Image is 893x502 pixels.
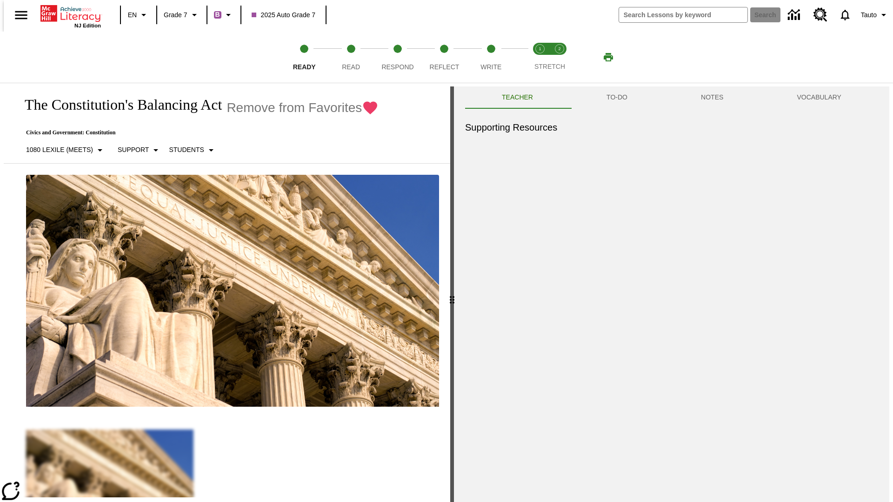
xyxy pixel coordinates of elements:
[293,63,316,71] span: Ready
[160,7,204,23] button: Grade: Grade 7, Select a grade
[465,120,878,135] h6: Supporting Resources
[417,32,471,83] button: Reflect step 4 of 5
[227,100,362,115] span: Remove from Favorites
[526,32,553,83] button: Stretch Read step 1 of 2
[480,63,501,71] span: Write
[454,86,889,502] div: activity
[465,86,878,109] div: Instructional Panel Tabs
[539,46,541,51] text: 1
[619,7,747,22] input: search field
[342,63,360,71] span: Read
[808,2,833,27] a: Resource Center, Will open in new tab
[210,7,238,23] button: Boost Class color is purple. Change class color
[128,10,137,20] span: EN
[465,86,570,109] button: Teacher
[26,175,439,407] img: The U.S. Supreme Court Building displays the phrase, "Equal Justice Under Law."
[124,7,153,23] button: Language: EN, Select a language
[570,86,664,109] button: TO-DO
[450,86,454,502] div: Press Enter or Spacebar and then press right and left arrow keys to move the slider
[15,96,222,113] h1: The Constitution's Balancing Act
[782,2,808,28] a: Data Center
[169,145,204,155] p: Students
[114,142,165,159] button: Scaffolds, Support
[558,46,560,51] text: 2
[74,23,101,28] span: NJ Edition
[593,49,623,66] button: Print
[277,32,331,83] button: Ready step 1 of 5
[857,7,893,23] button: Profile/Settings
[227,99,379,116] button: Remove from Favorites - The Constitution's Balancing Act
[15,129,379,136] p: Civics and Government: Constitution
[26,145,93,155] p: 1080 Lexile (Meets)
[833,3,857,27] a: Notifications
[4,86,450,497] div: reading
[371,32,425,83] button: Respond step 3 of 5
[546,32,573,83] button: Stretch Respond step 2 of 2
[324,32,378,83] button: Read step 2 of 5
[664,86,760,109] button: NOTES
[22,142,109,159] button: Select Lexile, 1080 Lexile (Meets)
[252,10,316,20] span: 2025 Auto Grade 7
[164,10,187,20] span: Grade 7
[118,145,149,155] p: Support
[215,9,220,20] span: B
[381,63,413,71] span: Respond
[165,142,220,159] button: Select Student
[534,63,565,70] span: STRETCH
[40,3,101,28] div: Home
[7,1,35,29] button: Open side menu
[464,32,518,83] button: Write step 5 of 5
[861,10,877,20] span: Tauto
[430,63,460,71] span: Reflect
[760,86,878,109] button: VOCABULARY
